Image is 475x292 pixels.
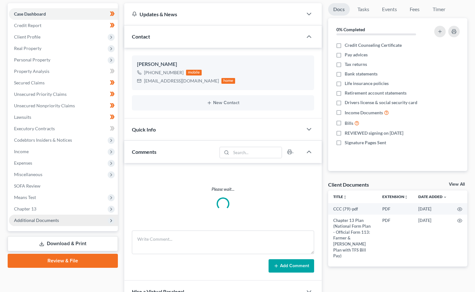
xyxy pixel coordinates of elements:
a: Property Analysis [9,66,118,77]
span: Expenses [14,160,32,166]
div: Client Documents [328,181,369,188]
span: Case Dashboard [14,11,46,17]
i: unfold_more [404,195,408,199]
span: Bank statements [345,71,378,77]
i: unfold_more [343,195,347,199]
a: SOFA Review [9,180,118,192]
span: Credit Counseling Certificate [345,42,402,48]
span: Secured Claims [14,80,45,85]
span: REVIEWED signing on [DATE] [345,130,403,136]
td: Chapter 13 Plan (National Form Plan - Official Form 113: Farmer & [PERSON_NAME] Plan with TFS Bil... [328,215,377,261]
span: SOFA Review [14,183,40,189]
a: Fees [405,3,425,16]
strong: 0% Completed [336,27,365,32]
a: Date Added expand_more [418,194,447,199]
span: Pay advices [345,52,368,58]
span: Comments [132,149,156,155]
span: Additional Documents [14,217,59,223]
span: Tax returns [345,61,367,68]
span: Credit Report [14,23,41,28]
a: Extensionunfold_more [382,194,408,199]
span: Income [14,149,29,154]
span: Executory Contracts [14,126,55,131]
span: Real Property [14,46,41,51]
span: Quick Info [132,126,156,132]
div: mobile [186,70,202,75]
span: Personal Property [14,57,50,62]
i: expand_more [443,195,447,199]
td: CCC (79)-pdf [328,203,377,215]
td: PDF [377,203,413,215]
span: Means Test [14,195,36,200]
div: [PERSON_NAME] [137,61,309,68]
a: Credit Report [9,20,118,31]
a: View All [449,182,465,187]
button: Add Comment [269,259,314,273]
a: Timer [428,3,450,16]
td: [DATE] [413,203,452,215]
div: [EMAIL_ADDRESS][DOMAIN_NAME] [144,78,219,84]
span: Chapter 13 [14,206,36,211]
span: Unsecured Nonpriority Claims [14,103,75,108]
span: Codebtors Insiders & Notices [14,137,72,143]
span: Retirement account statements [345,90,407,96]
div: [PHONE_NUMBER] [144,69,184,76]
span: Property Analysis [14,68,49,74]
a: Unsecured Priority Claims [9,89,118,100]
span: Client Profile [14,34,40,39]
a: Unsecured Nonpriority Claims [9,100,118,111]
a: Titleunfold_more [333,194,347,199]
td: PDF [377,215,413,261]
span: Life insurance policies [345,80,389,87]
span: Signature Pages Sent [345,139,386,146]
a: Review & File [8,254,118,268]
span: Miscellaneous [14,172,42,177]
span: Lawsuits [14,114,31,120]
a: Lawsuits [9,111,118,123]
a: Case Dashboard [9,8,118,20]
input: Search... [231,147,282,158]
span: Drivers license & social security card [345,99,417,106]
a: Events [377,3,402,16]
span: Bills [345,120,353,126]
a: Download & Print [8,236,118,251]
div: home [221,78,235,84]
a: Secured Claims [9,77,118,89]
span: Unsecured Priority Claims [14,91,67,97]
td: [DATE] [413,215,452,261]
a: Executory Contracts [9,123,118,134]
span: Income Documents [345,110,383,116]
span: Contact [132,33,150,39]
a: Tasks [352,3,374,16]
div: Updates & News [132,11,295,18]
button: New Contact [137,100,309,105]
p: Please wait... [132,186,314,192]
a: Docs [328,3,350,16]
